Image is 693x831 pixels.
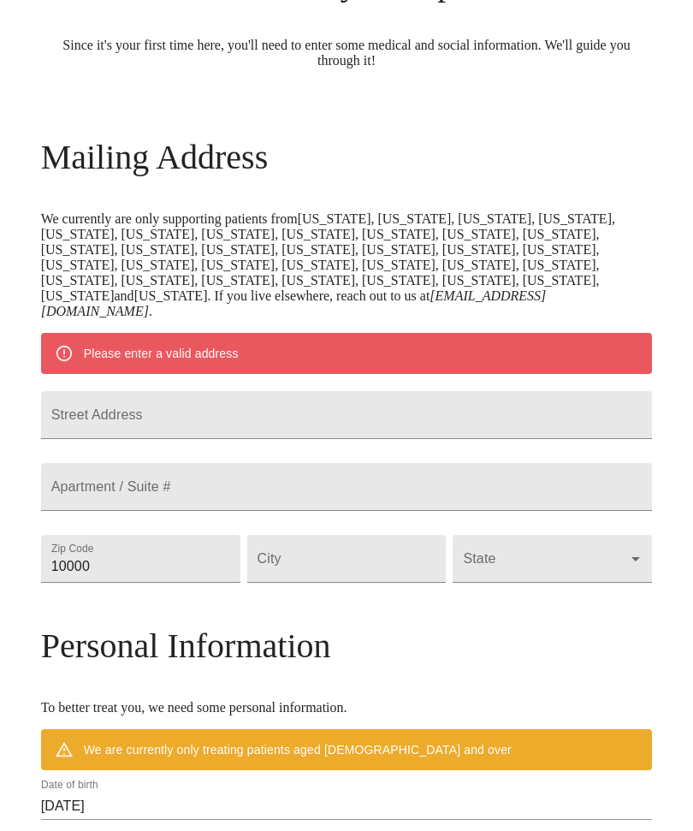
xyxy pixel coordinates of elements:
em: [EMAIL_ADDRESS][DOMAIN_NAME] [41,288,547,318]
label: Date of birth [41,781,98,791]
h3: Mailing Address [41,137,653,177]
p: Since it's your first time here, you'll need to enter some medical and social information. We'll ... [41,38,653,68]
div: Please enter a valid address [84,338,239,369]
div: We are currently only treating patients aged [DEMOGRAPHIC_DATA] and over [84,734,512,765]
p: To better treat you, we need some personal information. [41,700,653,715]
h3: Personal Information [41,626,653,666]
div: ​ [453,535,652,583]
p: We currently are only supporting patients from [US_STATE], [US_STATE], [US_STATE], [US_STATE], [U... [41,211,653,319]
